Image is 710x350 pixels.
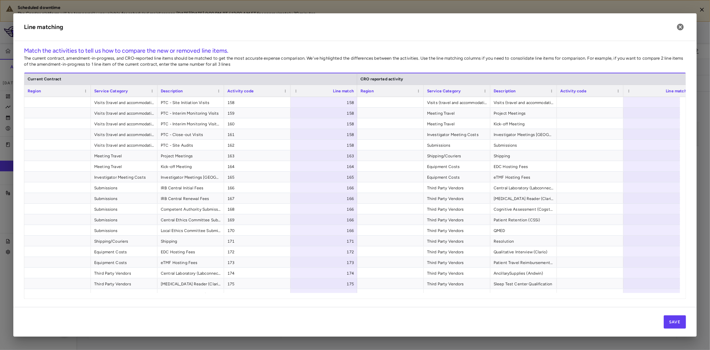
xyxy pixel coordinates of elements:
[297,247,354,257] div: 172
[161,129,221,140] span: PTC - Close-out Visits
[629,108,687,119] div: 163
[227,247,287,257] span: 172
[629,119,687,129] div: 164
[161,257,221,268] span: eTMF Hosting Fees
[560,89,587,93] span: Activity code
[94,89,128,93] span: Service Category
[161,193,221,204] span: IRB Central Renewal Fees
[427,193,487,204] span: Third Party Vendors
[161,268,221,279] span: Central Laboratory (Labconnect)
[427,215,487,225] span: Third Party Vendors
[629,289,687,300] div: 184
[494,151,554,161] span: Shipping
[427,236,487,247] span: Third Party Vendors
[629,97,687,108] div: 158
[629,215,687,225] div: 177
[94,161,154,172] span: Meeting Travel
[161,108,221,119] span: PTC - Interim Monitoring Visits
[297,151,354,161] div: 163
[629,140,687,151] div: 166
[629,183,687,193] div: 174
[94,236,154,247] span: Shipping/Couriers
[94,129,154,140] span: Visits (travel and accommodation costs)
[629,161,687,172] div: 172
[227,289,287,300] span: 176
[161,140,221,151] span: PTC - Site Audits
[427,204,487,215] span: Third Party Vendors
[297,225,354,236] div: 166
[94,279,154,289] span: Third Party Vendors
[629,236,687,247] div: 179
[297,183,354,193] div: 166
[427,279,487,289] span: Third Party Vendors
[427,289,487,300] span: Other Pass-throughs
[629,279,687,289] div: 183
[297,215,354,225] div: 166
[629,129,687,140] div: 165
[629,204,687,215] div: 176
[227,108,287,119] span: 159
[297,119,354,129] div: 158
[227,257,287,268] span: 173
[494,129,554,140] span: Investigator Meetings [GEOGRAPHIC_DATA]
[427,89,461,93] span: Service Category
[427,268,487,279] span: Third Party Vendors
[360,77,403,81] span: CRO reported activity
[494,161,554,172] span: EDC Hosting Fees
[24,46,686,55] h6: Match the activities to tell us how to compare the new or removed line items.
[161,204,221,215] span: Competent Authority Submission
[94,225,154,236] span: Submissions
[161,89,183,93] span: Description
[227,172,287,183] span: 165
[297,108,354,119] div: 158
[494,247,554,257] span: Qualitative Interview (Clario)
[297,289,354,300] div: 176
[494,140,554,151] span: Submissions
[161,183,221,193] span: IRB Central Initial Fees
[227,97,287,108] span: 158
[227,193,287,204] span: 167
[94,247,154,257] span: Equipment Costs
[494,108,554,119] span: Project Meetings
[629,257,687,268] div: 181
[427,247,487,257] span: Third Party Vendors
[666,89,687,93] span: Line match
[94,289,154,300] span: Third Party Vendors
[427,183,487,193] span: Third Party Vendors
[629,225,687,236] div: 178
[427,129,487,140] span: Investigator Meeting Costs
[297,257,354,268] div: 173
[629,193,687,204] div: 175
[427,140,487,151] span: Submissions
[94,172,154,183] span: Investigator Meeting Costs
[227,183,287,193] span: 166
[94,215,154,225] span: Submissions
[494,204,554,215] span: Cognitive Assessment (Cogstate)
[629,268,687,279] div: 182
[161,225,221,236] span: Local Ethics Committee Submissions
[24,23,63,32] h6: Line matching
[161,279,221,289] span: [MEDICAL_DATA] Reader (Clario)
[227,140,287,151] span: 162
[494,215,554,225] span: Patient Retention (CSSi)
[227,151,287,161] span: 163
[94,268,154,279] span: Third Party Vendors
[227,279,287,289] span: 175
[24,55,686,67] p: The current contract, amendment-in-progress, and CRO-reported line items should be matched to get...
[28,77,61,81] span: Current Contract
[333,89,354,93] span: Line match
[227,129,287,140] span: 161
[297,268,354,279] div: 174
[629,247,687,257] div: 180
[427,172,487,183] span: Equipment Costs
[227,225,287,236] span: 170
[629,151,687,161] div: 171
[227,268,287,279] span: 174
[161,247,221,257] span: EDC Hosting Fees
[297,204,354,215] div: 166
[161,289,221,300] span: Cognitive Assessment (Cogstate)
[297,236,354,247] div: 171
[28,89,41,93] span: Region
[227,215,287,225] span: 169
[427,151,487,161] span: Shipping/Couriers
